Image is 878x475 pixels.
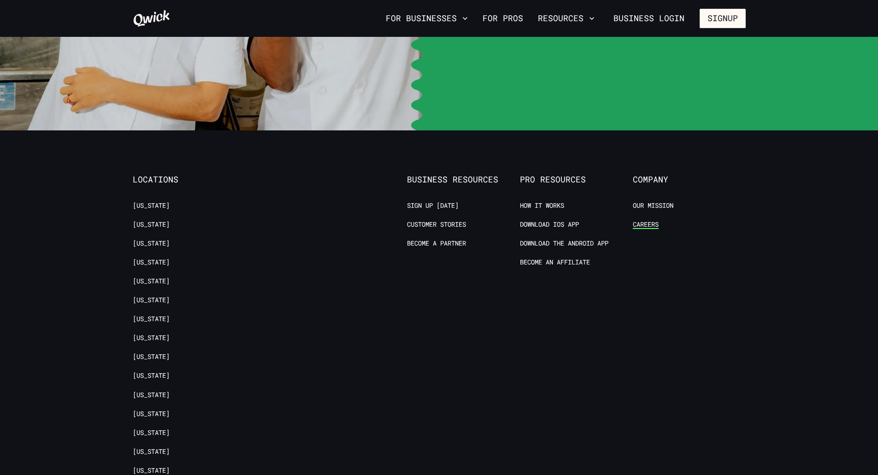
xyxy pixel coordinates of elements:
[606,9,692,28] a: Business Login
[133,391,170,399] a: [US_STATE]
[133,296,170,305] a: [US_STATE]
[520,201,564,210] a: How it Works
[520,258,590,267] a: Become an Affiliate
[133,220,170,229] a: [US_STATE]
[407,239,466,248] a: Become a Partner
[633,175,746,185] span: Company
[133,334,170,342] a: [US_STATE]
[520,239,608,248] a: Download the Android App
[479,11,527,26] a: For Pros
[133,201,170,210] a: [US_STATE]
[633,201,673,210] a: Our Mission
[133,258,170,267] a: [US_STATE]
[520,220,579,229] a: Download IOS App
[700,9,746,28] button: Signup
[633,220,659,229] a: Careers
[133,239,170,248] a: [US_STATE]
[133,410,170,418] a: [US_STATE]
[133,277,170,286] a: [US_STATE]
[133,315,170,323] a: [US_STATE]
[407,220,466,229] a: Customer stories
[407,175,520,185] span: Business Resources
[133,175,246,185] span: Locations
[133,447,170,456] a: [US_STATE]
[133,466,170,475] a: [US_STATE]
[534,11,598,26] button: Resources
[520,175,633,185] span: Pro Resources
[407,201,459,210] a: Sign up [DATE]
[382,11,471,26] button: For Businesses
[133,352,170,361] a: [US_STATE]
[133,371,170,380] a: [US_STATE]
[133,428,170,437] a: [US_STATE]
